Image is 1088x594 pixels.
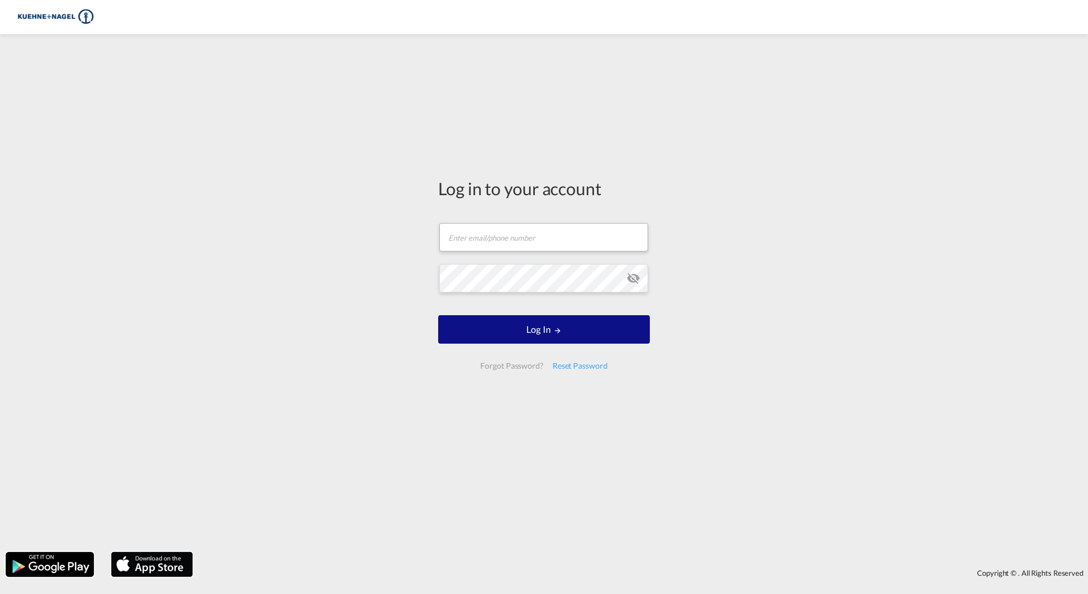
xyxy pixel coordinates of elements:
div: Reset Password [548,356,612,376]
img: apple.png [110,551,194,578]
div: Forgot Password? [476,356,547,376]
button: LOGIN [438,315,650,344]
md-icon: icon-eye-off [627,271,640,285]
img: google.png [5,551,95,578]
input: Enter email/phone number [439,223,648,251]
img: 36441310f41511efafde313da40ec4a4.png [17,5,94,30]
div: Copyright © . All Rights Reserved [199,563,1088,583]
div: Log in to your account [438,176,650,200]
